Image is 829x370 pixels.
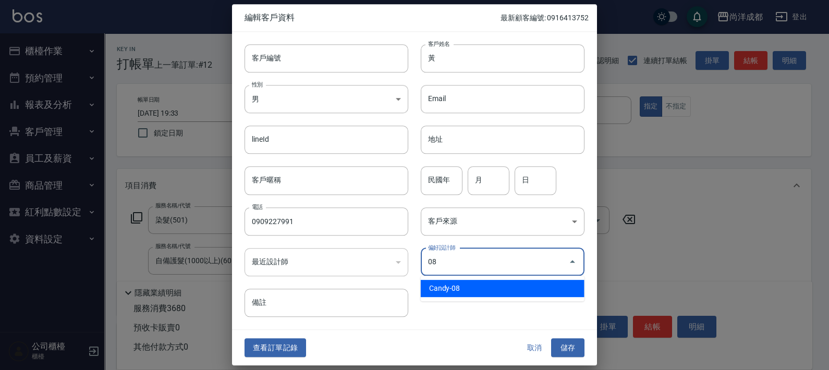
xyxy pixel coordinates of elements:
[245,85,408,113] div: 男
[245,13,501,23] span: 編輯客戶資料
[252,80,263,88] label: 性別
[501,13,589,23] p: 最新顧客編號: 0916413752
[245,338,306,357] button: 查看訂單記錄
[428,40,450,47] label: 客戶姓名
[564,254,581,270] button: Close
[252,203,263,211] label: 電話
[518,338,551,357] button: 取消
[421,280,584,297] li: Candy-08
[551,338,584,357] button: 儲存
[428,243,455,251] label: 偏好設計師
